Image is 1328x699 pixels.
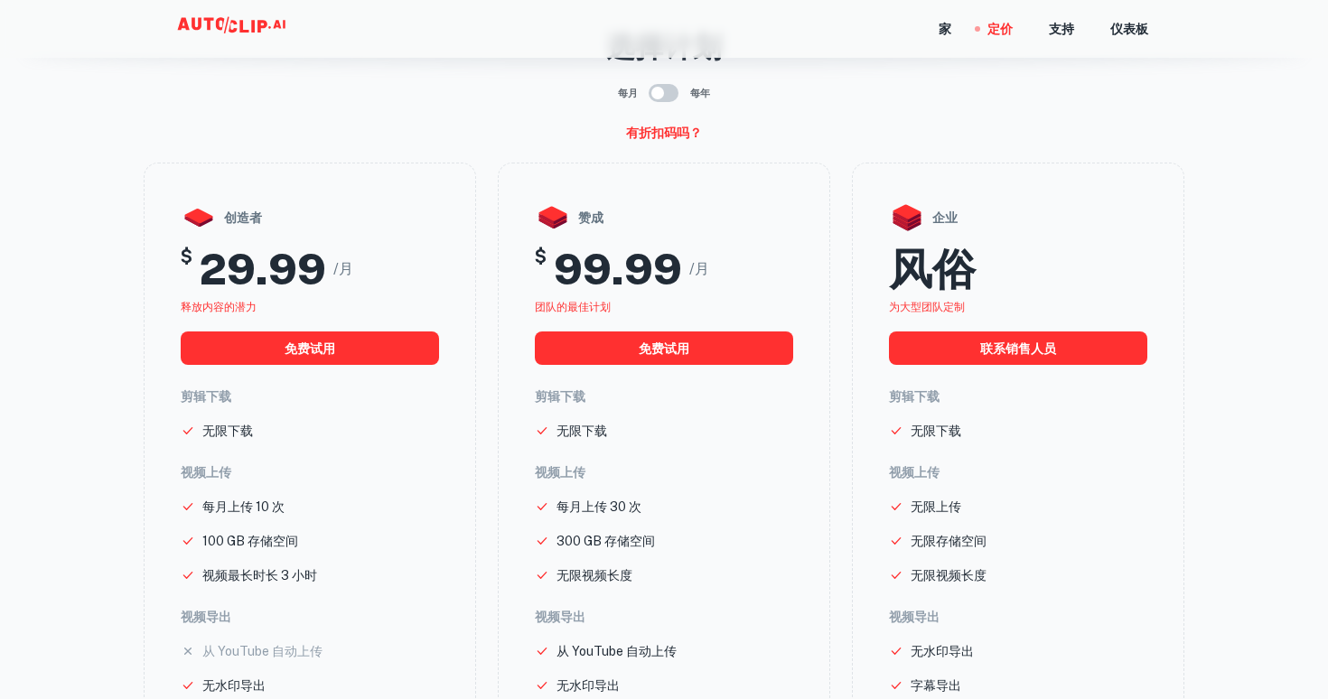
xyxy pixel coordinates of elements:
font: 视频上传 [889,465,940,480]
font: 免费试用 [639,341,689,356]
font: 创造者 [224,210,262,225]
font: 企业 [932,210,958,225]
font: 定价 [987,23,1013,37]
font: $ [181,246,192,267]
font: 免费试用 [285,341,335,356]
font: 视频上传 [181,465,231,480]
font: 视频导出 [889,610,940,624]
font: 视频导出 [181,610,231,624]
font: 每月上传 10 次 [202,499,285,514]
font: 视频上传 [535,465,585,480]
font: 无限下载 [911,424,961,438]
font: 无限下载 [556,424,607,438]
font: 无限上传 [911,499,961,514]
font: 剪辑下载 [181,389,231,404]
font: 赞成 [578,210,603,225]
font: 29.99 [200,243,326,294]
font: 无限存储空间 [911,534,987,548]
button: 联系销售人员 [889,331,1147,365]
font: 99.99 [554,243,682,294]
font: /月 [333,260,353,277]
font: 字幕导出 [911,678,961,693]
font: 有折扣码吗？ [626,126,702,140]
font: 无水印导出 [556,678,620,693]
font: 每月 [618,88,638,98]
font: 无水印导出 [911,644,974,658]
font: 从 YouTube 自动上传 [556,644,677,658]
button: 有折扣码吗？ [619,117,709,148]
font: 支持 [1049,23,1074,37]
font: 100 GB 存储空间 [202,534,298,548]
font: 无水印导出 [202,678,266,693]
button: 免费试用 [535,331,793,365]
font: 释放内容的潜力 [181,301,257,313]
font: 每月上传 30 次 [556,499,641,514]
font: 每年 [690,88,710,98]
font: /月 [689,260,709,277]
font: $ [535,246,547,267]
font: 为大型团队定制 [889,301,965,313]
font: 团队的最佳计划 [535,301,611,313]
font: 风俗 [889,243,976,294]
font: 剪辑下载 [535,389,585,404]
font: 家 [939,23,951,37]
font: 联系销售人员 [980,341,1056,356]
font: 无限下载 [202,424,253,438]
font: 剪辑下载 [889,389,940,404]
font: 无限视频长度 [556,568,632,582]
button: 免费试用 [181,331,439,365]
font: 仪表板 [1110,23,1148,37]
font: 无限视频长度 [911,568,987,582]
font: 视频最长时长 3 小时 [202,568,317,582]
font: 视频导出 [535,610,585,624]
font: 300 GB 存储空间 [556,534,655,548]
font: 从 YouTube 自动上传 [202,644,323,658]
